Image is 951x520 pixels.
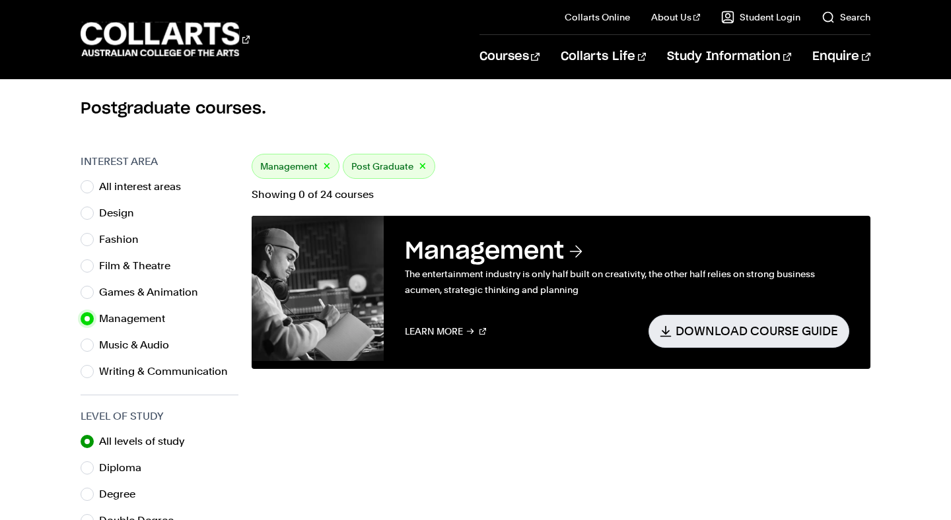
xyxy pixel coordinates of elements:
label: All levels of study [99,432,195,451]
img: Management [252,216,384,361]
a: Study Information [667,35,791,79]
h3: Management [405,237,849,266]
label: Film & Theatre [99,257,181,275]
h3: Interest Area [81,154,238,170]
div: Go to homepage [81,20,250,58]
button: × [419,159,427,174]
a: Collarts Life [561,35,646,79]
label: Music & Audio [99,336,180,354]
div: Post Graduate [343,154,435,179]
label: Degree [99,485,146,504]
p: Showing 0 of 24 courses [252,189,870,200]
a: Collarts Online [565,11,630,24]
h3: Level of Study [81,408,238,424]
button: × [323,159,331,174]
label: Management [99,309,176,328]
label: Fashion [99,230,149,249]
a: Courses [479,35,540,79]
a: Search [822,11,870,24]
p: The entertainment industry is only half built on creativity, the other half relies on strong busi... [405,266,849,298]
a: Student Login [721,11,800,24]
label: Diploma [99,459,152,477]
a: Enquire [812,35,870,79]
label: Design [99,204,145,222]
h2: Postgraduate courses. [81,98,870,119]
a: Download Course Guide [649,315,849,347]
a: Learn More [405,315,486,347]
label: All interest areas [99,178,192,196]
label: Writing & Communication [99,362,238,381]
label: Games & Animation [99,283,209,302]
a: About Us [651,11,700,24]
div: Management [252,154,339,179]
